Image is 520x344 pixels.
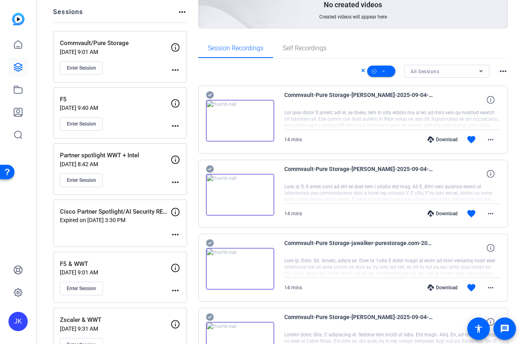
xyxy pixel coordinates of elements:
[60,325,171,332] p: [DATE] 9:31 AM
[423,136,462,143] div: Download
[67,177,96,183] span: Enter Session
[67,285,96,292] span: Enter Session
[171,65,180,75] mat-icon: more_horiz
[206,248,274,290] img: thumb-nail
[171,286,180,295] mat-icon: more_horiz
[60,269,171,276] p: [DATE] 9:01 AM
[284,137,302,142] span: 14 mins
[411,69,439,74] span: All Sessions
[177,7,187,17] mat-icon: more_horiz
[284,238,433,257] span: Commvault-Pure Storage-jawalker-purestorage.com-2025-09-04-10-27-56-278-0
[486,283,495,293] mat-icon: more_horiz
[53,7,83,23] h2: Sessions
[67,121,96,127] span: Enter Session
[467,283,476,293] mat-icon: favorite
[171,230,180,239] mat-icon: more_horiz
[60,151,171,160] p: Partner spotlight WWT + Intel
[284,211,302,216] span: 14 mins
[284,312,433,332] span: Commvault-Pure Storage-[PERSON_NAME]-2025-09-04-10-07-34-275-2
[8,312,28,331] div: JK
[498,66,508,76] mat-icon: more_horiz
[60,207,171,216] p: Cisco Partner Spotlight/AI Security RECORDING
[60,260,171,269] p: F5 & WWT
[60,161,171,167] p: [DATE] 8:42 AM
[60,217,171,223] p: Expired on [DATE] 3:30 PM
[284,90,433,109] span: Commvault-Pure Storage-[PERSON_NAME]-2025-09-04-10-27-56-278-2
[60,95,171,104] p: F5
[467,135,476,144] mat-icon: favorite
[60,117,103,131] button: Enter Session
[500,324,510,334] mat-icon: message
[171,177,180,187] mat-icon: more_horiz
[208,45,263,51] span: Session Recordings
[284,285,302,290] span: 14 mins
[319,14,387,20] span: Created videos will appear here
[60,282,103,295] button: Enter Session
[423,284,462,291] div: Download
[60,173,103,187] button: Enter Session
[67,65,96,71] span: Enter Session
[423,210,462,217] div: Download
[60,39,171,48] p: Commvault/Pure Storage
[486,209,495,218] mat-icon: more_horiz
[60,61,103,75] button: Enter Session
[206,174,274,216] img: thumb-nail
[284,164,433,183] span: Commvault-Pure Storage-[PERSON_NAME]-2025-09-04-10-27-56-278-1
[283,45,327,51] span: Self Recordings
[12,13,25,25] img: blue-gradient.svg
[474,324,483,334] mat-icon: accessibility
[467,209,476,218] mat-icon: favorite
[486,135,495,144] mat-icon: more_horiz
[206,100,274,142] img: thumb-nail
[60,315,171,325] p: Zscaler & WWT
[171,121,180,131] mat-icon: more_horiz
[60,49,171,55] p: [DATE] 9:01 AM
[60,105,171,111] p: [DATE] 9:40 AM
